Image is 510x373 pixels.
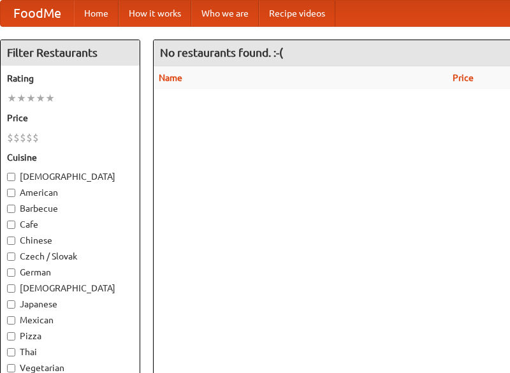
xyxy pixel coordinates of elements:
li: ★ [17,91,26,105]
li: $ [13,131,20,145]
input: Chinese [7,237,15,245]
input: Thai [7,348,15,356]
a: Who we are [191,1,259,26]
input: Mexican [7,316,15,325]
a: Recipe videos [259,1,335,26]
label: Barbecue [7,202,133,215]
label: Thai [7,346,133,358]
li: ★ [7,91,17,105]
h5: Rating [7,72,133,85]
li: $ [26,131,33,145]
label: Czech / Slovak [7,250,133,263]
a: Price [453,73,474,83]
label: Pizza [7,330,133,342]
input: Barbecue [7,205,15,213]
h5: Cuisine [7,151,133,164]
label: Mexican [7,314,133,326]
ng-pluralize: No restaurants found. :-( [160,47,283,59]
li: $ [7,131,13,145]
li: ★ [36,91,45,105]
label: Japanese [7,298,133,311]
li: $ [33,131,39,145]
a: Home [74,1,119,26]
input: [DEMOGRAPHIC_DATA] [7,284,15,293]
input: German [7,268,15,277]
li: $ [20,131,26,145]
a: How it works [119,1,191,26]
label: Cafe [7,218,133,231]
li: ★ [45,91,55,105]
h5: Price [7,112,133,124]
label: Chinese [7,234,133,247]
input: Vegetarian [7,364,15,372]
input: Cafe [7,221,15,229]
input: Czech / Slovak [7,252,15,261]
label: [DEMOGRAPHIC_DATA] [7,282,133,295]
a: FoodMe [1,1,74,26]
label: American [7,186,133,199]
input: Japanese [7,300,15,309]
input: [DEMOGRAPHIC_DATA] [7,173,15,181]
label: [DEMOGRAPHIC_DATA] [7,170,133,183]
h4: Filter Restaurants [1,40,140,66]
input: American [7,189,15,197]
a: Name [159,73,182,83]
li: ★ [26,91,36,105]
input: Pizza [7,332,15,340]
label: German [7,266,133,279]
